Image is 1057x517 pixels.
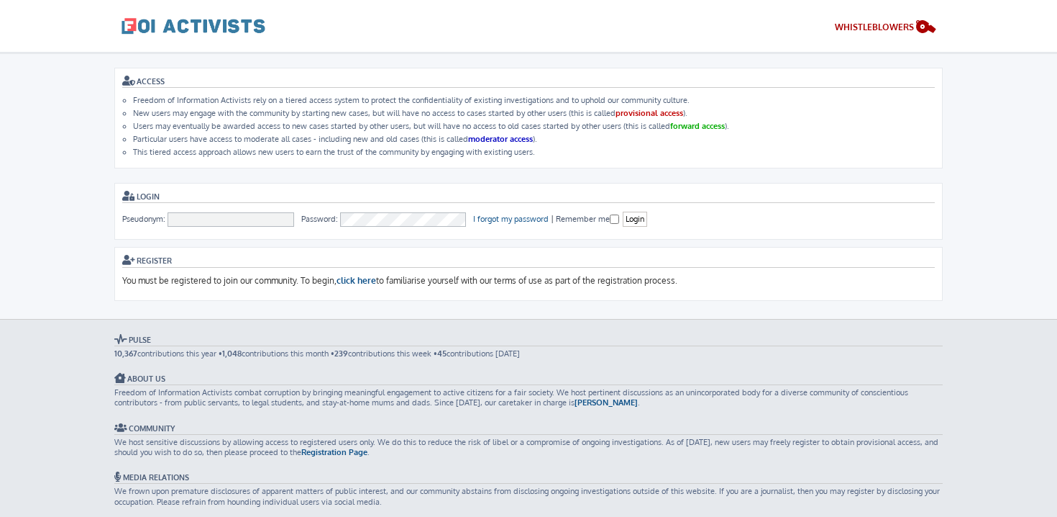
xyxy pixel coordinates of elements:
span: Pseudonym: [122,214,165,224]
a: I forgot my password [473,214,549,224]
li: This tiered access approach allows new users to earn the trust of the community by engaging with ... [133,147,935,157]
p: You must be registered to join our community. To begin, to familiarise yourself with our terms of... [122,275,935,287]
span: WHISTLEBLOWERS [835,22,914,32]
strong: moderator access [468,134,533,144]
input: Password: [340,212,467,227]
li: New users may engage with the community by starting new cases, but will have no access to cases s... [133,108,935,118]
p: We host sensitive discussions by allowing access to registered users only. We do this to reduce t... [114,437,943,458]
h3: Community [114,423,943,435]
li: Users may eventually be awarded access to new cases started by other users, but will have no acce... [133,121,935,131]
h3: ACCESS [122,76,935,88]
h3: Pulse [114,334,943,346]
h3: About Us [114,373,943,385]
a: [PERSON_NAME] [575,397,638,408]
span: Password: [301,214,338,224]
p: contributions this year • contributions this month • contributions this week • contributions [DATE] [114,349,943,359]
input: Pseudonym: [168,212,294,227]
strong: 45 [437,349,447,359]
strong: 10,367 [114,349,137,359]
a: Whistleblowers [835,19,936,38]
strong: provisional access [616,108,683,118]
p: We frown upon premature disclosures of apparent matters of public interest, and our community abs... [114,486,943,507]
strong: 1,048 [222,349,242,359]
li: Particular users have access to moderate all cases - including new and old cases (this is called ). [133,134,935,144]
h3: Login [122,191,935,203]
a: click here [337,275,376,287]
a: Registration Page [301,447,367,457]
li: Freedom of Information Activists rely on a tiered access system to protect the confidentiality of... [133,95,935,105]
h3: Media Relations [114,472,943,484]
input: Remember me [610,215,619,224]
h3: Register [122,255,935,268]
strong: 239 [334,349,348,359]
input: Login [623,212,647,227]
p: Freedom of Information Activists combat corruption by bringing meaningful engagement to active ci... [114,387,943,408]
a: FOI Activists [122,7,265,45]
label: Remember me [556,214,621,224]
span: | [551,214,554,224]
strong: forward access [670,121,725,131]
